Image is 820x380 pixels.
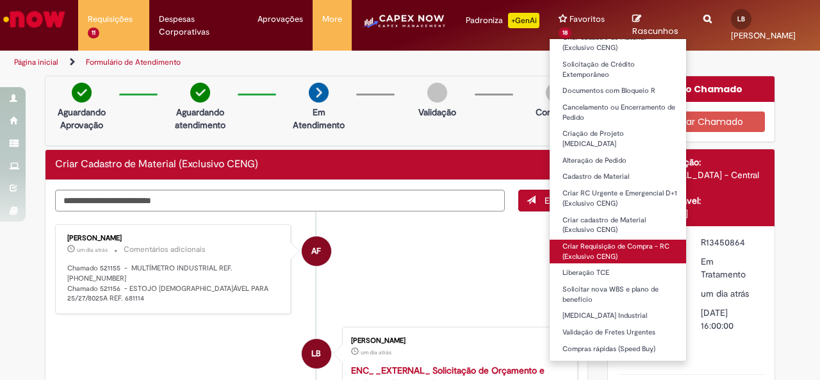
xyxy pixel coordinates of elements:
span: 11 [88,28,99,38]
a: Criar Requisição de Compra - RC (Exclusivo CENG) [550,240,691,263]
span: AF [311,236,321,267]
a: Documentos com Bloqueio R [550,84,691,98]
span: Enviar [545,195,570,206]
a: [MEDICAL_DATA] Industrial [550,309,691,323]
p: Concluído [536,106,577,119]
div: Padroniza [466,13,539,28]
img: check-circle-green.png [72,83,92,103]
a: Criar cadastro de Material (Exclusivo CENG) [550,31,691,54]
p: Validação [418,106,456,119]
time: 27/08/2025 08:59:48 [361,349,391,356]
textarea: Digite sua mensagem aqui... [55,190,505,211]
time: 27/08/2025 10:54:04 [77,246,108,254]
a: Página inicial [14,57,58,67]
div: Opções do Chamado [608,76,775,102]
span: um dia atrás [361,349,391,356]
span: LB [737,15,745,23]
div: Em Tratamento [701,255,760,281]
a: Liberação TCE [550,266,691,280]
a: Cancelamento ou Encerramento de Pedido [550,101,691,124]
p: Chamado 521155 - MULTÍMETRO INDUSTRIAL REF. [PHONE_NUMBER] Chamado 521156 - ESTOJO [DEMOGRAPHIC_D... [67,263,281,304]
div: [PERSON_NAME] [351,337,564,345]
span: um dia atrás [701,288,749,299]
div: 27/08/2025 08:59:51 [701,287,760,300]
span: More [322,13,342,26]
a: Criação de Projeto [MEDICAL_DATA] [550,127,691,151]
img: ServiceNow [1,6,67,32]
a: Alteração de Pedido [550,154,691,168]
span: LB [311,338,321,369]
img: img-circle-grey.png [427,83,447,103]
img: check-circle-green.png [190,83,210,103]
img: CapexLogo5.png [361,13,447,38]
div: [DATE] 16:00:00 [701,306,760,332]
span: Rascunhos [632,25,678,37]
div: Ana Faria [302,236,331,266]
span: 18 [559,28,571,38]
img: img-circle-grey.png [546,83,566,103]
div: Analista responsável: [618,194,766,207]
span: um dia atrás [77,246,108,254]
a: Validação de Fretes Urgentes [550,326,691,340]
a: Cadastro de Material [550,359,691,373]
span: Despesas Corporativas [159,13,238,38]
div: Grupo de Atribuição: [618,156,766,169]
div: R13450864 [701,236,760,249]
h2: Criar Cadastro de Material (Exclusivo CENG) Histórico de tíquete [55,159,258,170]
a: Criar cadastro de Material (Exclusivo CENG) [550,213,691,237]
a: Criar RC Urgente e Emergencial D+1 (Exclusivo CENG) [550,186,691,210]
a: Cadastro de Material [550,170,691,184]
span: Aprovações [258,13,303,26]
p: Em Atendimento [288,106,350,131]
p: Aguardando atendimento [169,106,231,131]
button: Enviar [518,190,578,211]
button: Cancelar Chamado [618,112,766,132]
span: Favoritos [570,13,605,26]
a: Compras rápidas (Speed Buy) [550,342,691,356]
p: Aguardando Aprovação [51,106,113,131]
ul: Trilhas de página [10,51,537,74]
div: CENG - [MEDICAL_DATA] - Central de apoio CAP [618,169,766,194]
a: Solicitação de Crédito Extemporâneo [550,58,691,81]
a: Solicitar nova WBS e plano de benefício [550,283,691,306]
small: Comentários adicionais [124,244,206,255]
a: Rascunhos [632,13,684,37]
div: LUCAS ROCHA BELO [302,339,331,368]
div: [PERSON_NAME] [67,235,281,242]
a: Formulário de Atendimento [86,57,181,67]
span: [PERSON_NAME] [731,30,796,41]
time: 27/08/2025 08:59:51 [701,288,749,299]
img: arrow-next.png [309,83,329,103]
ul: Favoritos [549,38,687,361]
span: Requisições [88,13,133,26]
div: [PERSON_NAME] [618,207,766,220]
p: +GenAi [508,13,539,28]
